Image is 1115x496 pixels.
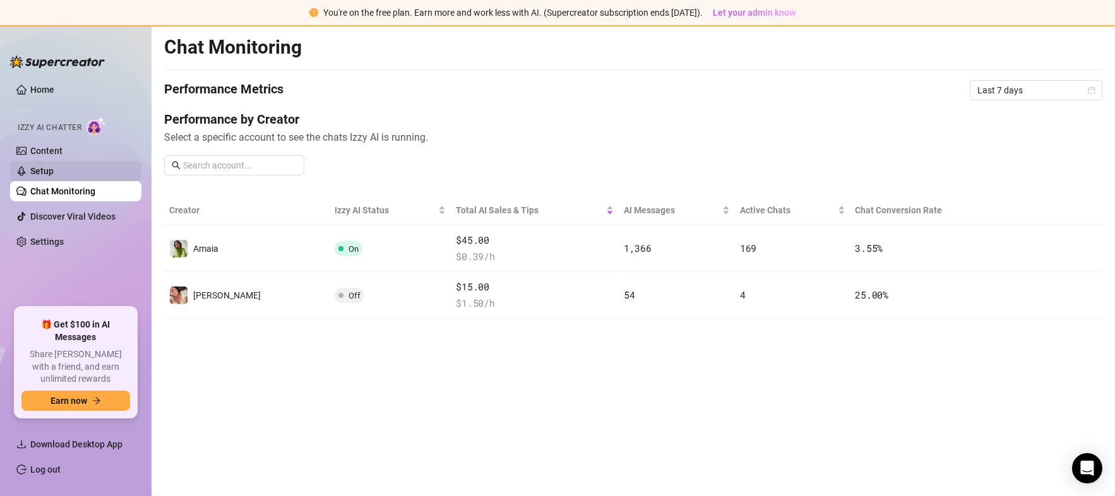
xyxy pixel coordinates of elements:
span: 3.55 % [856,242,883,254]
span: arrow-right [92,396,101,405]
span: 169 [740,242,756,254]
button: Let your admin know [708,5,801,20]
th: Izzy AI Status [330,196,451,225]
span: 54 [624,288,635,301]
a: Setup [30,166,54,176]
th: AI Messages [619,196,735,225]
img: AI Chatter [86,117,106,135]
span: Let your admin know [713,8,796,18]
img: logo-BBDzfeDw.svg [10,56,105,68]
a: Log out [30,464,61,475]
span: Download Desktop App [30,439,122,449]
span: Active Chats [740,203,835,217]
span: 25.00 % [856,288,888,301]
a: Content [30,146,63,156]
span: $45.00 [456,233,614,248]
span: $ 0.39 /h [456,249,614,264]
h2: Chat Monitoring [164,35,302,59]
span: exclamation-circle [309,8,318,17]
span: Total AI Sales & Tips [456,203,604,217]
span: Last 7 days [977,81,1095,100]
h4: Performance by Creator [164,110,1102,128]
span: download [16,439,27,449]
span: Earn now [51,396,87,406]
span: $15.00 [456,280,614,295]
span: Select a specific account to see the chats Izzy AI is running. [164,129,1102,145]
span: Izzy AI Status [335,203,436,217]
th: Active Chats [735,196,850,225]
span: Izzy AI Chatter [18,122,81,134]
th: Creator [164,196,330,225]
img: Taylor [170,286,188,304]
span: You're on the free plan. Earn more and work less with AI. (Supercreator subscription ends [DATE]). [323,8,703,18]
th: Total AI Sales & Tips [451,196,619,225]
img: Amaia [170,240,188,257]
span: [PERSON_NAME] [193,290,261,300]
span: search [172,161,181,170]
a: Settings [30,237,64,247]
span: $ 1.50 /h [456,296,614,311]
span: On [349,244,359,254]
span: calendar [1088,86,1095,94]
input: Search account... [183,158,297,172]
button: Earn nowarrow-right [21,391,130,411]
a: Discover Viral Videos [30,211,116,221]
span: 🎁 Get $100 in AI Messages [21,319,130,343]
a: Chat Monitoring [30,186,95,196]
span: Share [PERSON_NAME] with a friend, and earn unlimited rewards [21,348,130,386]
span: 4 [740,288,746,301]
h4: Performance Metrics [164,80,283,100]
span: 1,366 [624,242,652,254]
span: AI Messages [624,203,720,217]
a: Home [30,85,54,95]
th: Chat Conversion Rate [850,196,1009,225]
span: Amaia [193,244,218,254]
span: Off [349,291,361,300]
div: Open Intercom Messenger [1072,453,1102,483]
